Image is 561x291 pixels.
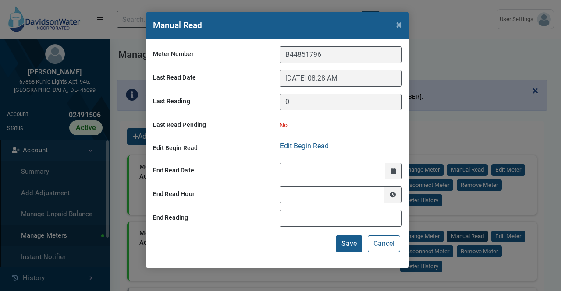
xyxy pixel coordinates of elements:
[368,235,400,252] button: Cancel
[277,121,401,130] div: No
[389,12,409,37] button: Close
[151,94,277,110] label: Last Reading
[151,140,277,156] label: Edit Begin Read
[396,18,402,31] span: ×
[151,46,277,63] label: Meter Number
[151,117,274,133] label: Last Read Pending
[336,235,362,252] button: Save
[280,140,329,152] button: Edit Begin Read
[151,186,277,203] label: End Read Hour
[151,210,277,227] label: End Reading
[151,70,277,87] label: Last Read Date
[153,19,202,32] h2: Manual Read
[151,163,277,179] label: End Read Date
